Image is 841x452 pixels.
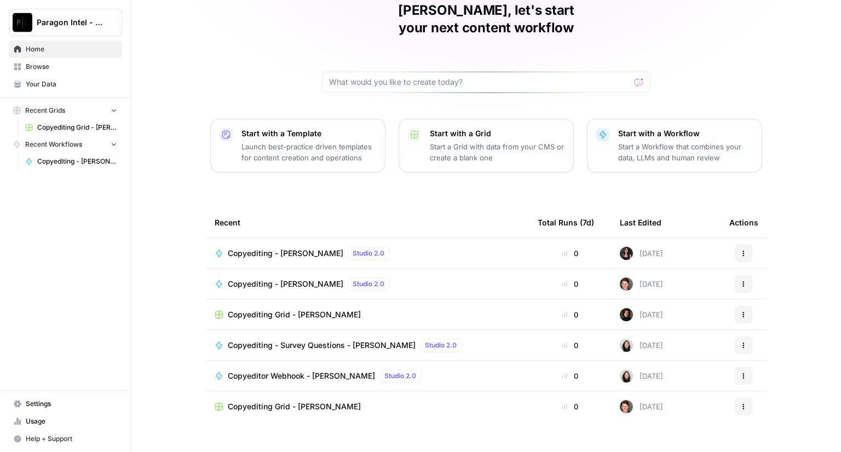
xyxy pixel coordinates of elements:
[241,141,376,163] p: Launch best-practice driven templates for content creation and operations
[228,401,361,412] span: Copyediting Grid - [PERSON_NAME]
[620,339,633,352] img: t5ef5oef8zpw1w4g2xghobes91mw
[430,141,564,163] p: Start a Grid with data from your CMS or create a blank one
[228,340,416,351] span: Copyediting - Survey Questions - [PERSON_NAME]
[538,279,602,289] div: 0
[384,371,416,381] span: Studio 2.0
[620,247,633,260] img: 5nlru5lqams5xbrbfyykk2kep4hl
[620,277,663,291] div: [DATE]
[215,207,520,237] div: Recent
[26,416,117,426] span: Usage
[215,339,520,352] a: Copyediting - Survey Questions - [PERSON_NAME]Studio 2.0
[37,17,103,28] span: Paragon Intel - Copyediting
[26,79,117,89] span: Your Data
[9,40,122,58] a: Home
[620,339,663,352] div: [DATE]
[215,309,520,320] a: Copyediting Grid - [PERSON_NAME]
[26,44,117,54] span: Home
[210,119,385,172] button: Start with a TemplateLaunch best-practice driven templates for content creation and operations
[13,13,32,32] img: Paragon Intel - Copyediting Logo
[620,277,633,291] img: qw00ik6ez51o8uf7vgx83yxyzow9
[587,119,762,172] button: Start with a WorkflowStart a Workflow that combines your data, LLMs and human review
[228,279,343,289] span: Copyediting - [PERSON_NAME]
[215,401,520,412] a: Copyediting Grid - [PERSON_NAME]
[620,400,633,413] img: qw00ik6ez51o8uf7vgx83yxyzow9
[26,434,117,444] span: Help + Support
[215,247,520,260] a: Copyediting - [PERSON_NAME]Studio 2.0
[620,308,663,321] div: [DATE]
[37,157,117,166] span: Copyediting - [PERSON_NAME]
[618,128,753,139] p: Start with a Workflow
[9,76,122,93] a: Your Data
[538,340,602,351] div: 0
[26,399,117,409] span: Settings
[538,248,602,259] div: 0
[620,308,633,321] img: trpfjrwlykpjh1hxat11z5guyxrg
[9,430,122,448] button: Help + Support
[425,340,457,350] span: Studio 2.0
[9,102,122,119] button: Recent Grids
[353,279,384,289] span: Studio 2.0
[215,277,520,291] a: Copyediting - [PERSON_NAME]Studio 2.0
[430,128,564,139] p: Start with a Grid
[228,248,343,259] span: Copyediting - [PERSON_NAME]
[228,370,375,381] span: Copyeditor Webhook - [PERSON_NAME]
[20,119,122,136] a: Copyediting Grid - [PERSON_NAME]
[329,77,630,88] input: What would you like to create today?
[322,2,650,37] h1: [PERSON_NAME], let's start your next content workflow
[20,153,122,170] a: Copyediting - [PERSON_NAME]
[25,140,82,149] span: Recent Workflows
[620,207,661,237] div: Last Edited
[9,413,122,430] a: Usage
[241,128,376,139] p: Start with a Template
[9,58,122,76] a: Browse
[9,395,122,413] a: Settings
[538,401,602,412] div: 0
[9,136,122,153] button: Recent Workflows
[25,106,65,115] span: Recent Grids
[618,141,753,163] p: Start a Workflow that combines your data, LLMs and human review
[215,369,520,383] a: Copyeditor Webhook - [PERSON_NAME]Studio 2.0
[353,248,384,258] span: Studio 2.0
[228,309,361,320] span: Copyediting Grid - [PERSON_NAME]
[538,207,594,237] div: Total Runs (7d)
[538,309,602,320] div: 0
[620,400,663,413] div: [DATE]
[37,123,117,132] span: Copyediting Grid - [PERSON_NAME]
[9,9,122,36] button: Workspace: Paragon Intel - Copyediting
[620,369,663,383] div: [DATE]
[399,119,574,172] button: Start with a GridStart a Grid with data from your CMS or create a blank one
[538,370,602,381] div: 0
[729,207,758,237] div: Actions
[26,62,117,72] span: Browse
[620,369,633,383] img: t5ef5oef8zpw1w4g2xghobes91mw
[620,247,663,260] div: [DATE]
